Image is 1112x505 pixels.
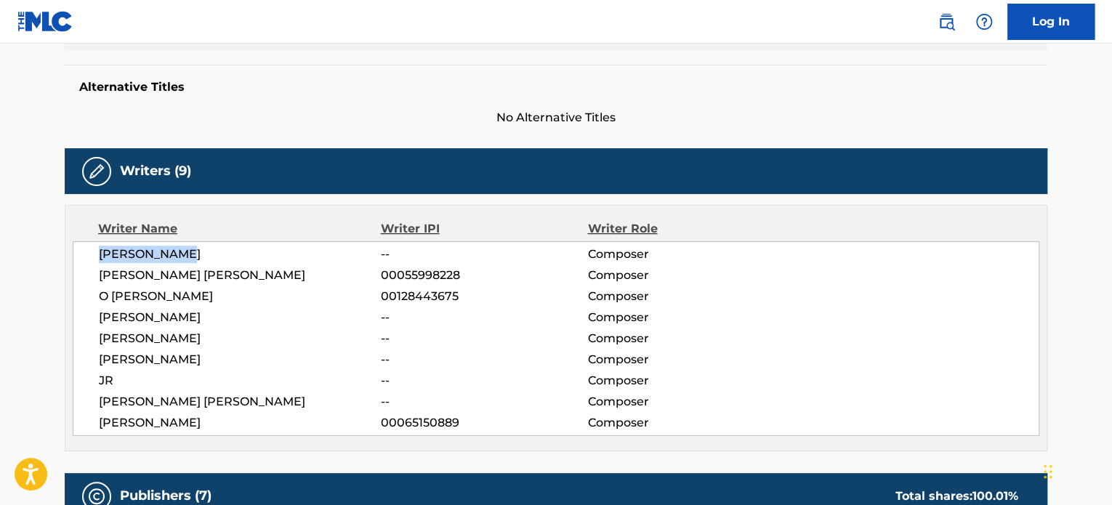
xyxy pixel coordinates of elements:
[99,246,381,263] span: [PERSON_NAME]
[972,489,1018,503] span: 100.01 %
[381,288,587,305] span: 00128443675
[932,7,961,36] a: Public Search
[99,351,381,368] span: [PERSON_NAME]
[88,163,105,180] img: Writers
[975,13,993,31] img: help
[99,414,381,432] span: [PERSON_NAME]
[88,488,105,505] img: Publishers
[587,288,775,305] span: Composer
[79,80,1033,94] h5: Alternative Titles
[381,246,587,263] span: --
[587,246,775,263] span: Composer
[381,330,587,347] span: --
[381,267,587,284] span: 00055998228
[381,351,587,368] span: --
[587,372,775,389] span: Composer
[99,309,381,326] span: [PERSON_NAME]
[587,351,775,368] span: Composer
[587,309,775,326] span: Composer
[381,414,587,432] span: 00065150889
[938,13,955,31] img: search
[99,267,381,284] span: [PERSON_NAME] [PERSON_NAME]
[587,267,775,284] span: Composer
[99,372,381,389] span: JR
[587,393,775,411] span: Composer
[120,163,191,179] h5: Writers (9)
[17,11,73,32] img: MLC Logo
[1044,450,1052,493] div: Drag
[1007,4,1095,40] a: Log In
[98,220,381,238] div: Writer Name
[381,309,587,326] span: --
[381,220,588,238] div: Writer IPI
[587,414,775,432] span: Composer
[381,372,587,389] span: --
[381,393,587,411] span: --
[895,488,1018,505] div: Total shares:
[120,488,211,504] h5: Publishers (7)
[99,330,381,347] span: [PERSON_NAME]
[587,330,775,347] span: Composer
[99,393,381,411] span: [PERSON_NAME] [PERSON_NAME]
[1039,435,1112,505] iframe: Chat Widget
[99,288,381,305] span: O [PERSON_NAME]
[587,220,775,238] div: Writer Role
[65,109,1047,126] span: No Alternative Titles
[970,7,999,36] div: Help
